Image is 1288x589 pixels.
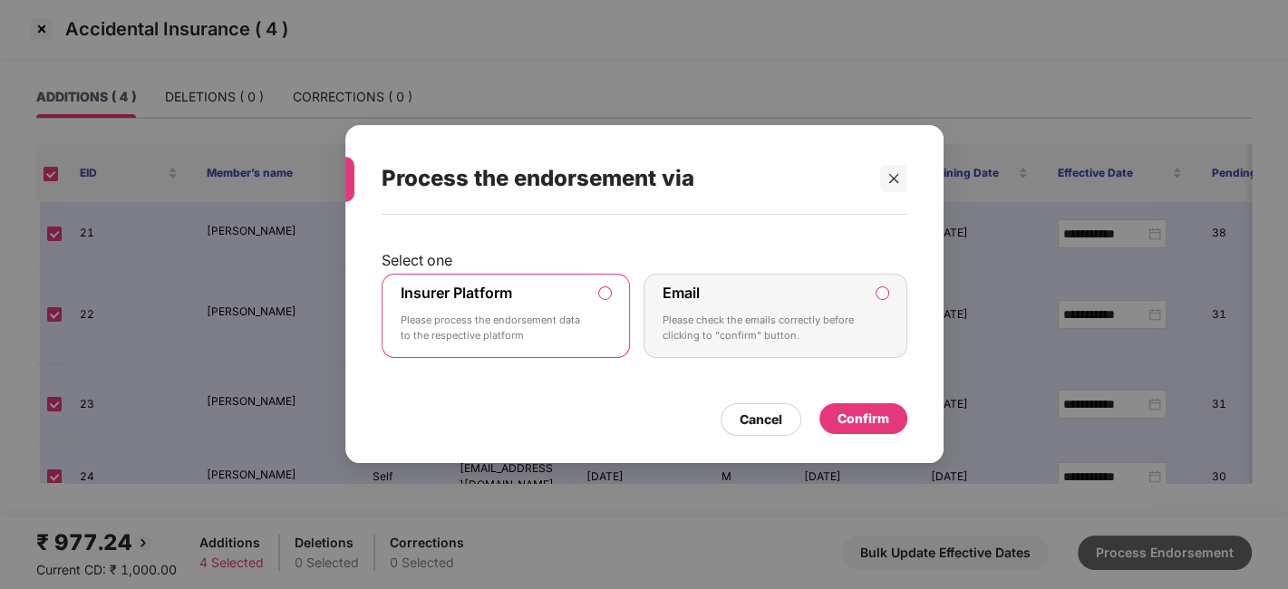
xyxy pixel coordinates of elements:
p: Select one [382,251,907,269]
label: Insurer Platform [401,284,512,302]
input: Insurer PlatformPlease process the endorsement data to the respective platform [598,287,610,299]
label: Email [662,284,699,302]
div: Process the endorsement via [382,143,864,214]
input: EmailPlease check the emails correctly before clicking to “confirm” button. [876,287,888,299]
div: Cancel [740,410,782,430]
p: Please process the endorsement data to the respective platform [401,313,586,344]
p: Please check the emails correctly before clicking to “confirm” button. [662,313,863,344]
div: Confirm [838,410,889,430]
span: close [886,172,899,185]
